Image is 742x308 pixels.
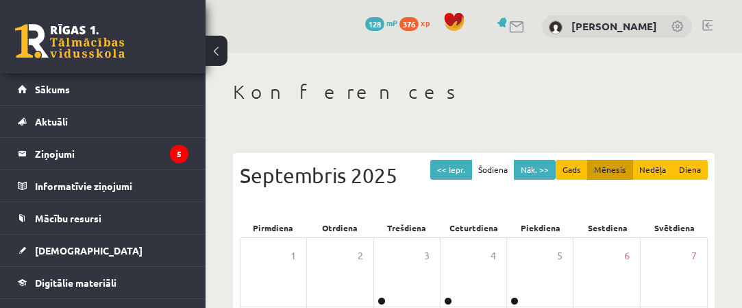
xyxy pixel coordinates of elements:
button: Diena [672,160,708,180]
div: Sestdiena [574,218,641,237]
span: 7 [691,248,697,263]
span: Aktuāli [35,115,68,128]
a: Sākums [18,73,188,105]
button: Mēnesis [587,160,633,180]
legend: Ziņojumi [35,138,188,169]
button: Nāk. >> [514,160,556,180]
h1: Konferences [233,80,715,104]
span: 128 [365,17,384,31]
span: 1 [290,248,296,263]
a: Ziņojumi5 [18,138,188,169]
div: Otrdiena [307,218,374,237]
span: Mācību resursi [35,212,101,224]
div: Svētdiena [641,218,708,237]
i: 5 [170,145,188,163]
a: Digitālie materiāli [18,267,188,298]
span: 2 [358,248,363,263]
a: Mācību resursi [18,202,188,234]
span: 3 [424,248,430,263]
span: [DEMOGRAPHIC_DATA] [35,244,143,257]
span: 376 [399,17,419,31]
button: Gads [556,160,588,180]
span: 6 [624,248,630,263]
img: Olga Sereda [549,21,562,34]
div: Piekdiena [507,218,574,237]
a: Rīgas 1. Tālmācības vidusskola [15,24,125,58]
span: xp [421,17,430,28]
a: [PERSON_NAME] [571,19,657,33]
div: Pirmdiena [240,218,307,237]
span: Sākums [35,83,70,95]
button: Šodiena [471,160,515,180]
button: << Iepr. [430,160,472,180]
a: 376 xp [399,17,436,28]
a: Informatīvie ziņojumi [18,170,188,202]
span: mP [386,17,397,28]
div: Trešdiena [373,218,441,237]
span: 5 [557,248,562,263]
span: Digitālie materiāli [35,276,116,289]
div: Ceturtdiena [441,218,508,237]
legend: Informatīvie ziņojumi [35,170,188,202]
a: Aktuāli [18,106,188,137]
div: Septembris 2025 [240,160,708,191]
a: 128 mP [365,17,397,28]
a: [DEMOGRAPHIC_DATA] [18,235,188,266]
span: 4 [491,248,496,263]
button: Nedēļa [632,160,673,180]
